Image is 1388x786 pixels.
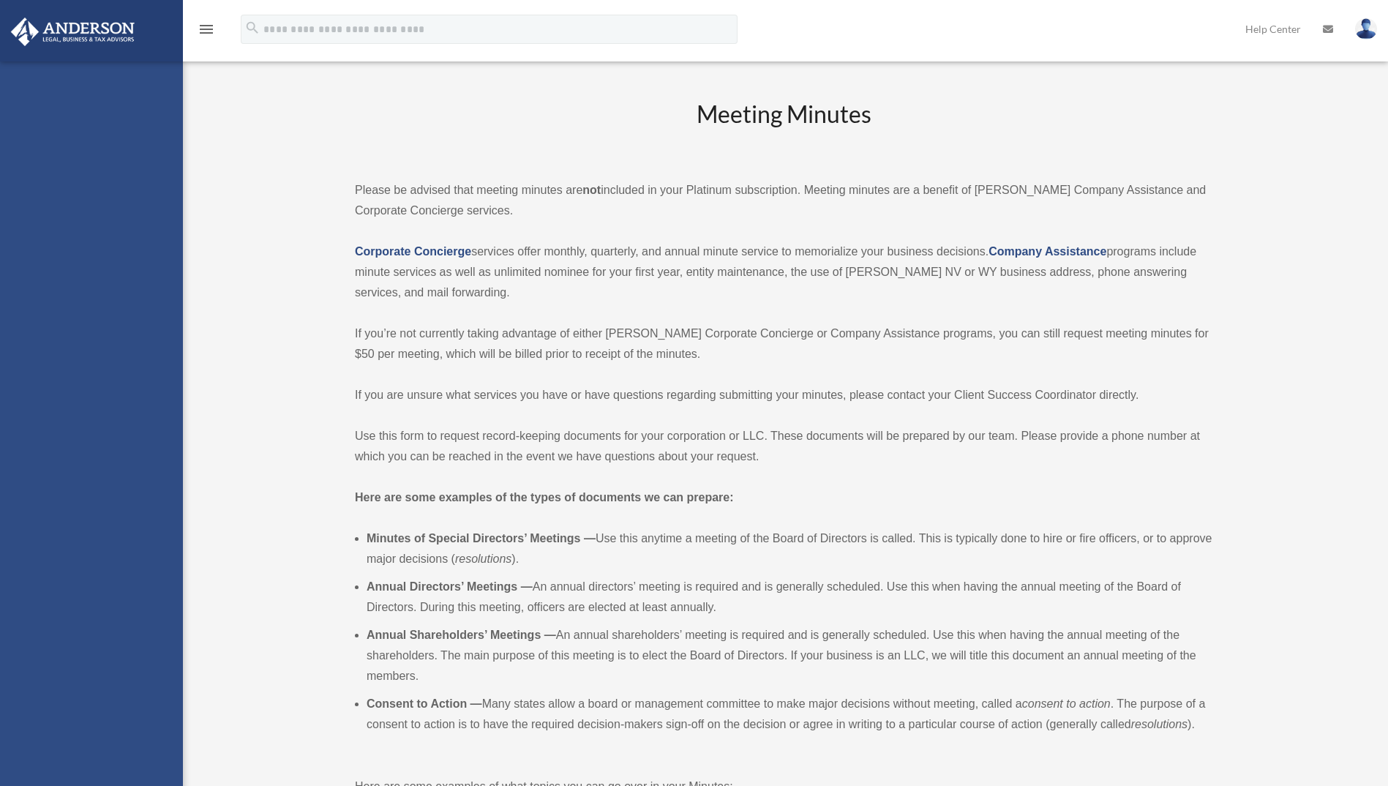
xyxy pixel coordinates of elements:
li: An annual directors’ meeting is required and is generally scheduled. Use this when having the ann... [367,577,1212,618]
b: Minutes of Special Directors’ Meetings — [367,532,596,544]
em: action [1079,697,1111,710]
b: Annual Shareholders’ Meetings — [367,629,556,641]
p: Use this form to request record-keeping documents for your corporation or LLC. These documents wi... [355,426,1212,467]
a: Company Assistance [989,245,1106,258]
p: Please be advised that meeting minutes are included in your Platinum subscription. Meeting minute... [355,180,1212,221]
p: services offer monthly, quarterly, and annual minute service to memorialize your business decisio... [355,242,1212,303]
b: Consent to Action — [367,697,482,710]
strong: not [582,184,601,196]
a: menu [198,26,215,38]
i: menu [198,20,215,38]
li: Many states allow a board or management committee to make major decisions without meeting, called... [367,694,1212,735]
b: Annual Directors’ Meetings — [367,580,533,593]
em: resolutions [455,553,511,565]
li: An annual shareholders’ meeting is required and is generally scheduled. Use this when having the ... [367,625,1212,686]
strong: Here are some examples of the types of documents we can prepare: [355,491,734,504]
i: search [244,20,260,36]
p: If you are unsure what services you have or have questions regarding submitting your minutes, ple... [355,385,1212,405]
em: consent to [1022,697,1076,710]
a: Corporate Concierge [355,245,471,258]
em: resolutions [1131,718,1188,730]
h2: Meeting Minutes [355,98,1212,159]
li: Use this anytime a meeting of the Board of Directors is called. This is typically done to hire or... [367,528,1212,569]
img: Anderson Advisors Platinum Portal [7,18,139,46]
img: User Pic [1355,18,1377,40]
p: If you’re not currently taking advantage of either [PERSON_NAME] Corporate Concierge or Company A... [355,323,1212,364]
